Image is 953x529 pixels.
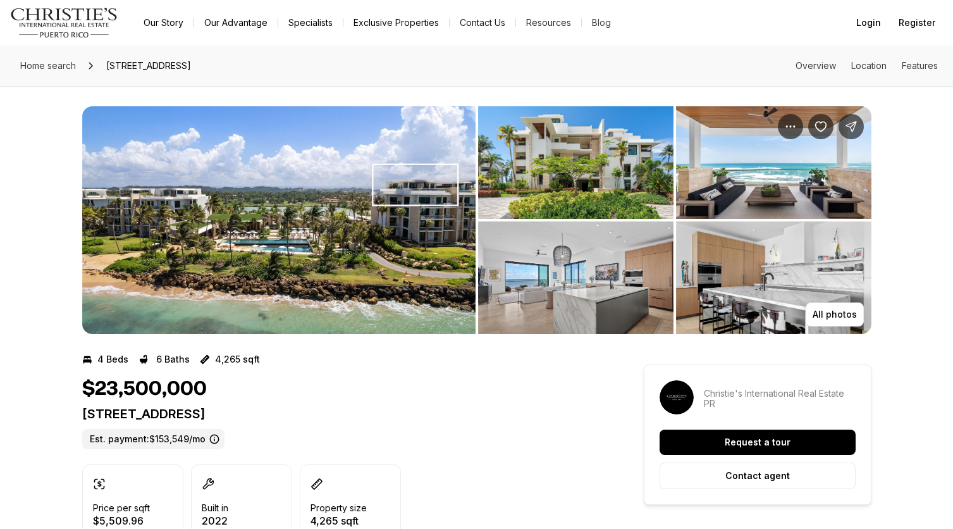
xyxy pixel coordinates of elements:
div: Listing Photos [82,106,871,334]
span: Register [899,18,935,28]
p: Property size [310,503,367,513]
button: Contact agent [660,463,856,489]
button: Login [849,10,888,35]
a: Skip to: Overview [796,60,836,71]
li: 2 of 8 [478,106,871,334]
button: Register [891,10,943,35]
span: Login [856,18,881,28]
button: Save Property: 4141 WEST POINT RESIDENCES BUILDING 1 #4141 [808,114,833,139]
a: Specialists [278,14,343,32]
a: Home search [15,56,81,76]
a: Skip to: Features [902,60,938,71]
label: Est. payment: $153,549/mo [82,429,224,449]
p: 4 Beds [97,354,128,364]
p: [STREET_ADDRESS] [82,406,598,421]
p: $5,509.96 [93,516,150,526]
a: Our Advantage [194,14,278,32]
button: View image gallery [478,106,673,219]
a: Our Story [133,14,194,32]
p: Request a tour [725,437,790,447]
p: All photos [813,309,857,320]
button: Property options [778,114,803,139]
button: All photos [806,302,864,327]
img: logo [10,8,118,38]
p: 4,265 sqft [310,516,367,526]
p: Christie's International Real Estate PR [704,389,856,409]
span: [STREET_ADDRESS] [101,56,196,76]
a: Exclusive Properties [343,14,449,32]
p: Built in [202,503,228,513]
button: 6 Baths [138,349,190,370]
p: 6 Baths [156,354,190,364]
p: 4,265 sqft [215,354,260,364]
button: View image gallery [676,106,871,219]
nav: Page section menu [796,61,938,71]
a: Blog [582,14,621,32]
button: View image gallery [676,221,871,334]
a: Resources [516,14,581,32]
h1: $23,500,000 [82,377,207,401]
button: Request a tour [660,430,856,455]
button: Share Property: 4141 WEST POINT RESIDENCES BUILDING 1 #4141 [839,114,864,139]
span: Home search [20,60,76,71]
li: 1 of 8 [82,106,476,334]
p: Price per sqft [93,503,150,513]
a: Skip to: Location [851,60,887,71]
button: Contact Us [450,14,515,32]
p: Contact agent [725,471,790,481]
button: View image gallery [478,221,673,334]
p: 2022 [202,516,228,526]
button: View image gallery [82,106,476,334]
